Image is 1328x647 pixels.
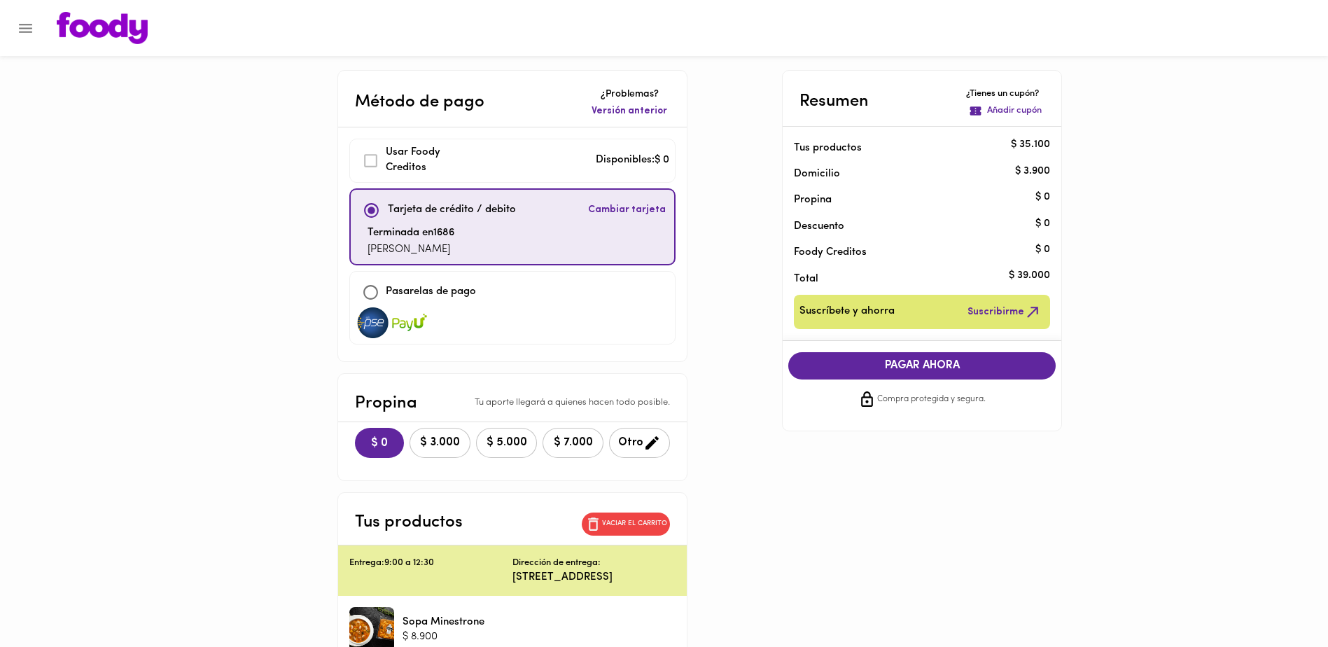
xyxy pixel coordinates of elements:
[987,104,1042,118] p: Añadir cupón
[1035,190,1050,204] p: $ 0
[410,428,470,458] button: $ 3.000
[403,629,484,644] p: $ 8.900
[512,570,676,585] p: [STREET_ADDRESS]
[965,300,1044,323] button: Suscribirme
[1247,566,1314,633] iframe: Messagebird Livechat Widget
[794,167,840,181] p: Domicilio
[355,510,463,535] p: Tus productos
[366,437,393,450] span: $ 0
[392,307,427,338] img: visa
[788,352,1056,380] button: PAGAR AHORA
[403,615,484,629] p: Sopa Minestrone
[419,436,461,450] span: $ 3.000
[386,284,476,300] p: Pasarelas de pago
[596,153,669,169] p: Disponibles: $ 0
[1009,269,1050,284] p: $ 39.000
[512,557,601,570] p: Dirección de entrega:
[602,519,667,529] p: Vaciar el carrito
[1035,242,1050,257] p: $ 0
[585,195,669,225] button: Cambiar tarjeta
[592,104,667,118] span: Versión anterior
[794,193,1028,207] p: Propina
[877,393,986,407] span: Compra protegida y segura.
[476,428,537,458] button: $ 5.000
[582,513,670,536] button: Vaciar el carrito
[386,145,481,176] p: Usar Foody Creditos
[802,359,1042,373] span: PAGAR AHORA
[589,88,670,102] p: ¿Problemas?
[609,428,670,458] button: Otro
[349,557,512,570] p: Entrega: 9:00 a 12:30
[966,88,1044,101] p: ¿Tienes un cupón?
[8,11,43,46] button: Menu
[485,436,528,450] span: $ 5.000
[355,90,484,115] p: Método de pago
[1011,138,1050,153] p: $ 35.100
[368,242,454,258] p: [PERSON_NAME]
[794,219,844,234] p: Descuento
[1035,216,1050,231] p: $ 0
[355,391,417,416] p: Propina
[355,428,404,458] button: $ 0
[967,303,1042,321] span: Suscribirme
[388,202,516,218] p: Tarjeta de crédito / debito
[57,12,148,44] img: logo.png
[794,245,1028,260] p: Foody Creditos
[552,436,594,450] span: $ 7.000
[618,434,661,452] span: Otro
[475,396,670,410] p: Tu aporte llegará a quienes hacen todo posible.
[966,102,1044,120] button: Añadir cupón
[368,225,454,242] p: Terminada en 1686
[356,307,391,338] img: visa
[589,102,670,121] button: Versión anterior
[794,272,1028,286] p: Total
[1015,164,1050,179] p: $ 3.900
[543,428,603,458] button: $ 7.000
[794,141,1028,155] p: Tus productos
[588,203,666,217] span: Cambiar tarjeta
[799,303,895,321] span: Suscríbete y ahorra
[799,89,869,114] p: Resumen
